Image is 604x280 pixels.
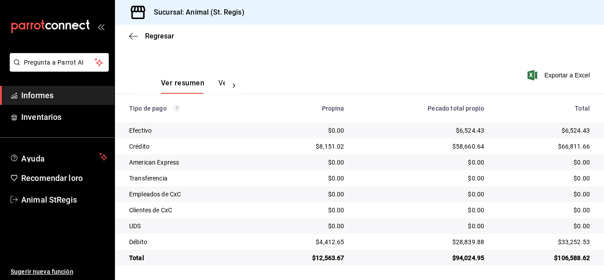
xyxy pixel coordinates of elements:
font: Empleados de CxC [129,191,181,198]
font: $0.00 [328,159,344,166]
font: Inventarios [21,112,61,122]
font: $0.00 [573,159,590,166]
font: $4,412.65 [316,238,344,245]
font: Tipo de pago [129,105,167,112]
button: Regresar [129,32,174,40]
font: $0.00 [573,207,590,214]
font: Efectivo [129,127,152,134]
font: Recomendar loro [21,173,83,183]
font: Transferencia [129,175,168,182]
font: $6,524.43 [562,127,590,134]
font: Sugerir nueva función [11,268,73,275]
font: $0.00 [468,207,484,214]
button: Exportar a Excel [529,70,590,81]
font: $0.00 [328,127,344,134]
font: $0.00 [468,191,484,198]
font: $0.00 [573,175,590,182]
font: $0.00 [468,222,484,230]
font: Ayuda [21,154,45,163]
font: $0.00 [468,159,484,166]
font: Clientes de CxC [129,207,172,214]
svg: Los pagos realizados con Pay y otras terminales son montos brutos. [174,105,180,111]
font: Animal StRegis [21,195,77,204]
font: $0.00 [328,191,344,198]
font: Ver pagos [218,79,252,87]
font: Crédito [129,143,149,150]
button: abrir_cajón_menú [97,23,104,30]
font: $6,524.43 [456,127,484,134]
font: Propina [322,105,344,112]
font: $33,252.53 [558,238,590,245]
font: $106,588.62 [554,254,590,261]
font: Total [129,254,144,261]
font: Débito [129,238,147,245]
font: $28,839.88 [452,238,485,245]
font: Pregunta a Parrot AI [24,59,84,66]
font: Regresar [145,32,174,40]
font: $58,660.64 [452,143,485,150]
font: $0.00 [328,222,344,230]
button: Pregunta a Parrot AI [10,53,109,72]
font: UDS [129,222,141,230]
font: $0.00 [328,175,344,182]
font: Sucursal: Animal (St. Regis) [154,8,245,16]
font: $66,811.66 [558,143,590,150]
font: $0.00 [328,207,344,214]
font: Exportar a Excel [544,72,590,79]
font: Pecado total propio [428,105,484,112]
font: Ver resumen [161,79,204,87]
font: American Express [129,159,179,166]
font: $94,024.95 [452,254,485,261]
a: Pregunta a Parrot AI [6,64,109,73]
font: $12,563.67 [312,254,344,261]
div: pestañas de navegación [161,78,225,94]
font: $0.00 [468,175,484,182]
font: $8,151.02 [316,143,344,150]
font: $0.00 [573,222,590,230]
font: $0.00 [573,191,590,198]
font: Total [575,105,590,112]
font: Informes [21,91,54,100]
